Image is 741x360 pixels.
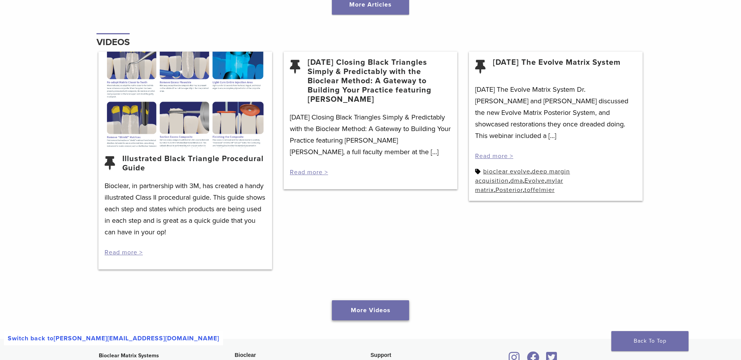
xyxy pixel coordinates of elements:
a: mylar matrix [475,177,563,194]
a: dma [510,177,523,185]
p: Bioclear, in partnership with 3M, has created a handy illustrated Class II procedural guide. This... [105,180,266,238]
p: [DATE] The Evolve Matrix System Dr. [PERSON_NAME] and [PERSON_NAME] discussed the new Evolve Matr... [475,84,636,141]
a: More Videos [332,300,409,320]
div: , , , , , , [475,167,636,195]
a: Evolve [524,177,545,185]
strong: Bioclear Matrix Systems [99,352,159,359]
a: Illustrated Black Triangle Procedural Guide [122,154,266,173]
h4: Videos [96,33,130,52]
a: Posterior [496,186,523,194]
a: Switch back to[PERSON_NAME][EMAIL_ADDRESS][DOMAIN_NAME] [4,331,223,345]
a: Read more > [475,152,513,160]
a: deep margin acquisition [475,168,570,185]
a: [DATE] The Evolve Matrix System [493,58,621,76]
a: Back To Top [611,331,689,351]
span: Support [370,352,391,358]
span: Bioclear [235,352,256,358]
a: bioclear evolve [483,168,530,175]
a: toffelmier [524,186,555,194]
p: [DATE] Closing Black Triangles Simply & Predictably with the Bioclear Method: A Gateway to Buildi... [290,111,451,158]
a: [DATE] Closing Black Triangles Simply & Predictably with the Bioclear Method: A Gateway to Buildi... [308,58,451,104]
a: Read more > [105,249,143,256]
a: Read more > [290,168,328,176]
